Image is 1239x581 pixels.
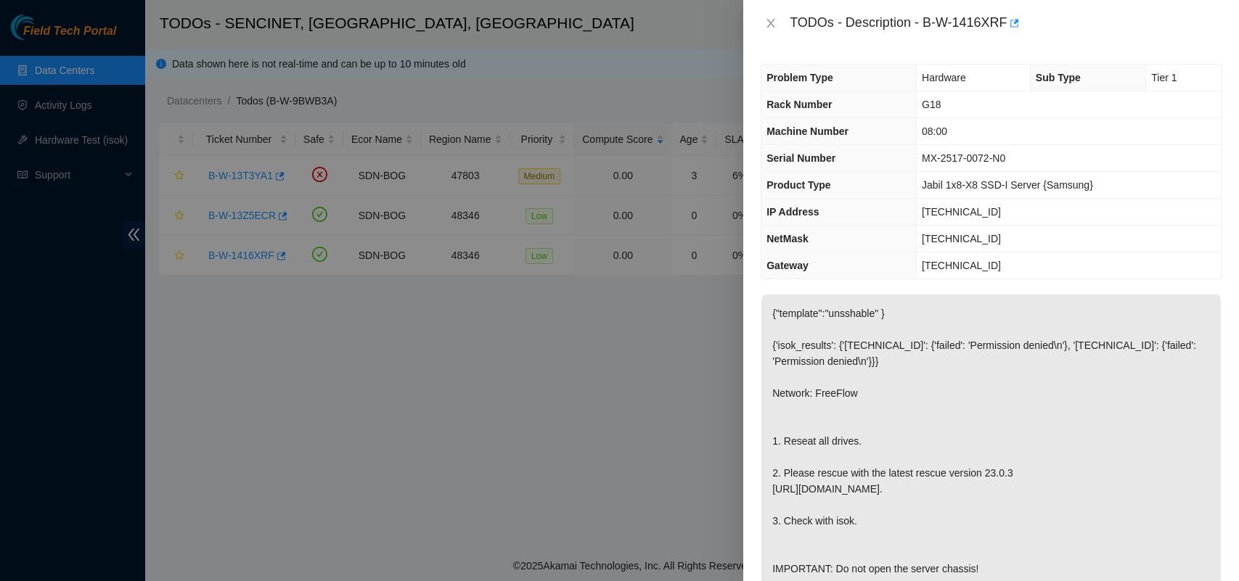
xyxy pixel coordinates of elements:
[766,179,830,191] span: Product Type
[766,233,809,244] span: NetMask
[922,179,1093,191] span: Jabil 1x8-X8 SSD-I Server {Samsung}
[766,206,819,218] span: IP Address
[1036,72,1081,83] span: Sub Type
[922,206,1001,218] span: [TECHNICAL_ID]
[922,72,966,83] span: Hardware
[766,152,835,164] span: Serial Number
[766,260,809,271] span: Gateway
[922,99,941,110] span: G18
[761,17,781,30] button: Close
[922,260,1001,271] span: [TECHNICAL_ID]
[765,17,777,29] span: close
[922,233,1001,244] span: [TECHNICAL_ID]
[790,12,1222,35] div: TODOs - Description - B-W-1416XRF
[922,125,947,137] span: 08:00
[766,72,833,83] span: Problem Type
[766,99,832,110] span: Rack Number
[766,125,849,137] span: Machine Number
[922,152,1005,164] span: MX-2517-0072-N0
[1151,72,1177,83] span: Tier 1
